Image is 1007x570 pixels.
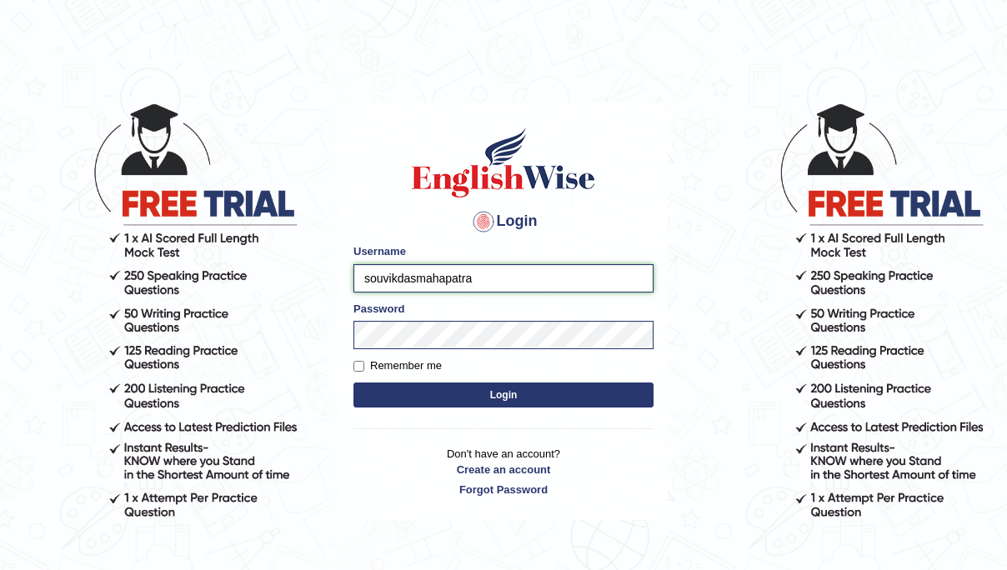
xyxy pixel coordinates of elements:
[353,462,654,477] a: Create an account
[353,301,404,317] label: Password
[353,208,654,235] h4: Login
[353,446,654,497] p: Don't have an account?
[353,382,654,407] button: Login
[353,482,654,497] a: Forgot Password
[408,125,599,200] img: Logo of English Wise sign in for intelligent practice with AI
[353,357,442,374] label: Remember me
[353,361,364,372] input: Remember me
[353,243,406,259] label: Username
